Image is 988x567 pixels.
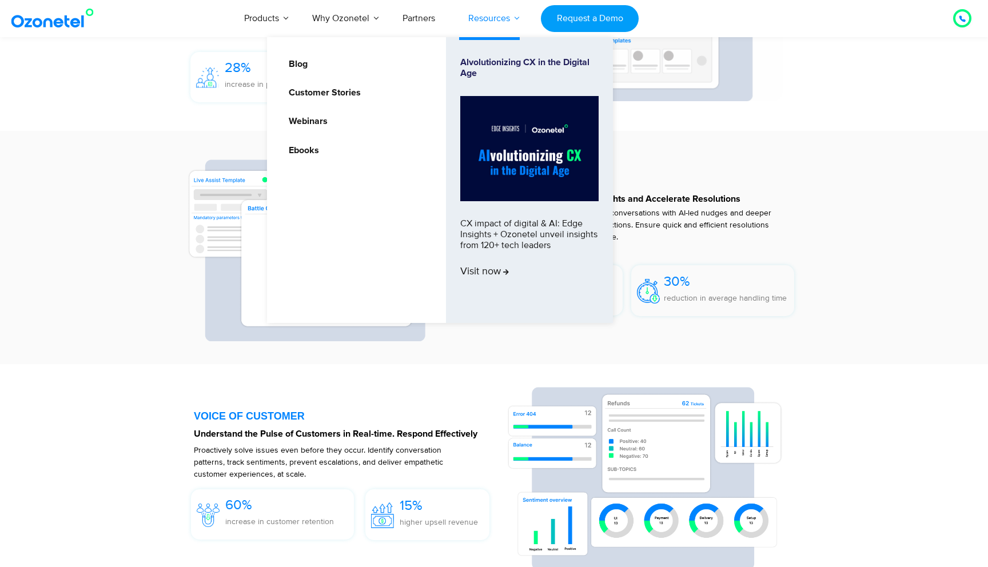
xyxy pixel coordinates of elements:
span: 30% [664,273,690,290]
p: higher upsell revenue [400,516,478,528]
a: Blog [281,57,309,71]
img: 15% [371,502,394,528]
a: Request a Demo [541,5,639,32]
a: Ebooks [281,143,321,158]
p: increase in customer retention [225,516,334,528]
strong: Equip Agents with Instant Insights and Accelerate Resolutions [487,194,740,203]
a: Alvolutionizing CX in the Digital AgeCX impact of digital & AI: Edge Insights + Ozonetel unveil i... [460,57,599,303]
p: Proactively solve issues even before they occur. Identify conversation patterns, track sentiments... [194,444,467,480]
a: Webinars [281,114,329,129]
p: Empower agents to have effective conversations with AI-led nudges and deeper insights built from ... [487,207,783,243]
span: Visit now [460,266,509,278]
p: increase in product inquiry [225,78,320,90]
img: 28% [196,67,219,88]
img: Alvolutionizing.jpg [460,96,599,201]
strong: Understand the Pulse of Customers in Real-time. Respond Effectively [194,429,477,438]
img: 30% [637,279,660,304]
img: 60% [197,504,220,526]
span: 60% [225,497,252,513]
p: reduction in average handling time [664,292,787,304]
div: VOICE OF CUSTOMER [194,411,495,421]
span: 28% [225,59,251,76]
div: AGENT ASSIST [487,176,794,186]
span: 15% [400,497,423,514]
a: Customer Stories [281,86,362,100]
